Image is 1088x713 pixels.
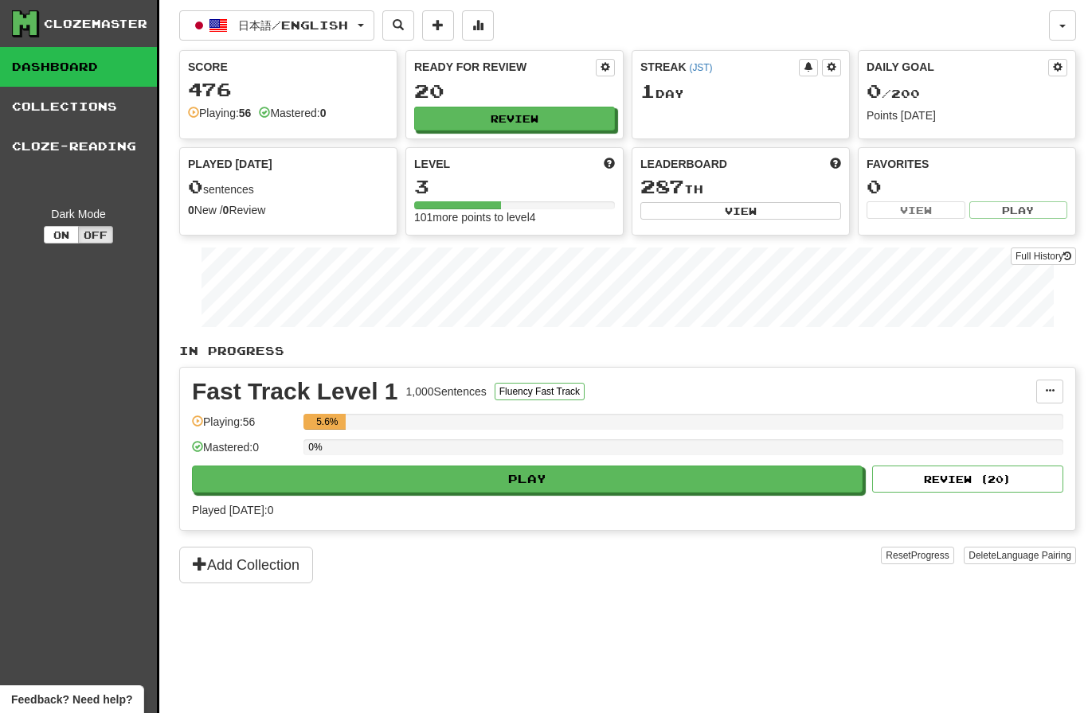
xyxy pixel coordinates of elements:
[867,80,882,102] span: 0
[422,10,454,41] button: Add sentence to collection
[188,105,251,121] div: Playing:
[911,550,949,561] span: Progress
[964,547,1076,564] button: DeleteLanguage Pairing
[867,201,965,219] button: View
[414,209,615,225] div: 101 more points to level 4
[830,156,841,172] span: This week in points, UTC
[12,206,145,222] div: Dark Mode
[188,80,389,99] div: 476
[495,383,585,400] button: Fluency Fast Track
[969,201,1068,219] button: Play
[1011,247,1076,265] a: Full History
[192,466,863,493] button: Play
[640,175,684,197] span: 287
[192,504,273,516] span: Played [DATE]: 0
[192,380,398,403] div: Fast Track Level 1
[414,107,615,131] button: Review
[259,105,326,121] div: Mastered:
[188,59,389,75] div: Score
[640,80,656,102] span: 1
[179,343,1076,359] p: In Progress
[239,107,252,119] strong: 56
[44,16,147,32] div: Clozemaster
[406,384,487,399] div: 1,000 Sentences
[867,156,1067,172] div: Favorites
[414,81,615,101] div: 20
[223,204,229,216] strong: 0
[881,547,953,564] button: ResetProgress
[188,175,203,197] span: 0
[462,10,494,41] button: More stats
[320,107,327,119] strong: 0
[867,107,1067,123] div: Points [DATE]
[192,439,295,466] div: Mastered: 0
[414,59,596,75] div: Ready for Review
[44,226,79,244] button: On
[640,177,841,197] div: th
[179,547,313,583] button: Add Collection
[188,202,389,218] div: New / Review
[414,156,450,172] span: Level
[640,202,841,220] button: View
[604,156,615,172] span: Score more points to level up
[640,59,799,75] div: Streak
[867,87,920,100] span: / 200
[11,692,132,707] span: Open feedback widget
[640,81,841,102] div: Day
[238,18,348,32] span: 日本語 / English
[188,156,272,172] span: Played [DATE]
[867,59,1048,76] div: Daily Goal
[414,177,615,197] div: 3
[867,177,1067,197] div: 0
[179,10,374,41] button: 日本語/English
[689,62,712,73] a: (JST)
[382,10,414,41] button: Search sentences
[188,177,389,197] div: sentences
[308,414,346,430] div: 5.6%
[78,226,113,244] button: Off
[872,466,1063,493] button: Review (20)
[640,156,727,172] span: Leaderboard
[192,414,295,440] div: Playing: 56
[188,204,194,216] strong: 0
[996,550,1071,561] span: Language Pairing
